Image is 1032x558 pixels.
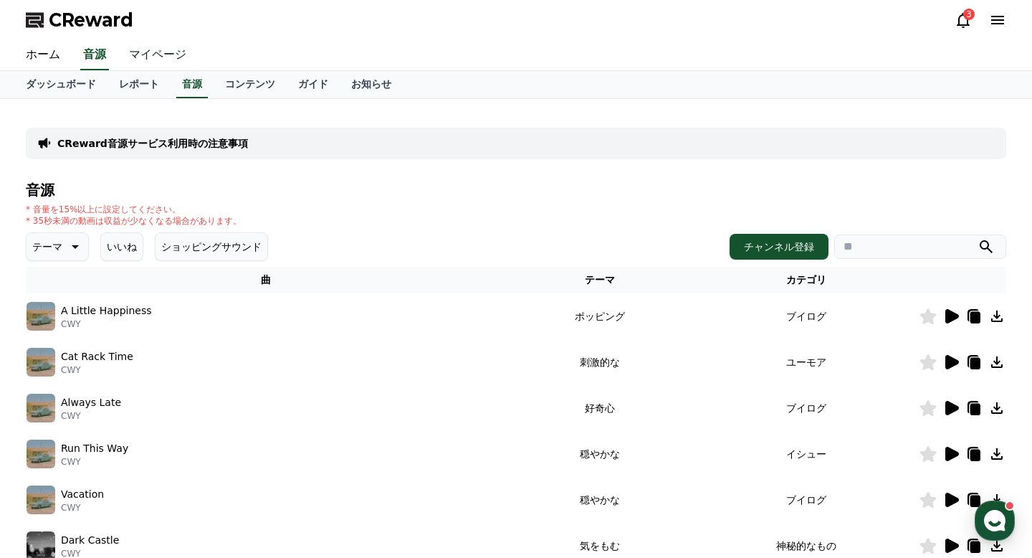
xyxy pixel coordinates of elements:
[694,267,919,293] th: カテゴリ
[14,71,107,98] a: ダッシュボード
[119,461,161,473] span: Messages
[506,339,694,385] td: 刺激的な
[694,339,919,385] td: ユーモア
[61,456,128,468] p: CWY
[694,293,919,339] td: ブイログ
[26,267,506,293] th: 曲
[185,439,275,475] a: Settings
[506,477,694,523] td: 穏やかな
[27,302,55,331] img: music
[27,440,55,468] img: music
[61,364,133,376] p: CWY
[694,431,919,477] td: イシュー
[95,439,185,475] a: Messages
[730,234,828,260] button: チャンネル登録
[340,71,403,98] a: お知らせ
[506,385,694,431] td: 好奇心
[287,71,340,98] a: ガイド
[26,215,242,227] p: * 35秒未満の動画は収益が少なくなる場合があります。
[118,40,198,70] a: マイページ
[155,232,268,261] button: ショッピングサウンド
[61,487,104,502] p: Vacation
[506,431,694,477] td: 穏やかな
[176,71,208,98] a: 音源
[57,136,248,151] a: CReward音源サービス利用時の注意事項
[963,9,975,20] div: 3
[212,460,247,472] span: Settings
[37,460,62,472] span: Home
[26,232,89,261] button: テーマ
[506,267,694,293] th: テーマ
[80,40,109,70] a: 音源
[49,9,133,32] span: CReward
[26,9,133,32] a: CReward
[27,348,55,377] img: music
[214,71,287,98] a: コンテンツ
[61,441,128,456] p: Run This Way
[26,204,242,215] p: * 音量を15%以上に設定してください。
[61,533,119,548] p: Dark Castle
[107,71,171,98] a: レポート
[61,502,104,514] p: CWY
[61,318,152,330] p: CWY
[694,477,919,523] td: ブイログ
[27,394,55,422] img: music
[61,303,152,318] p: A Little Happiness
[26,182,1006,198] h4: 音源
[32,237,62,257] p: テーマ
[100,232,143,261] button: いいね
[4,439,95,475] a: Home
[955,11,972,29] a: 3
[506,293,694,339] td: ポッピング
[61,410,121,422] p: CWY
[61,349,133,364] p: Cat Rack Time
[27,486,55,514] img: music
[61,395,121,410] p: Always Late
[14,40,72,70] a: ホーム
[694,385,919,431] td: ブイログ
